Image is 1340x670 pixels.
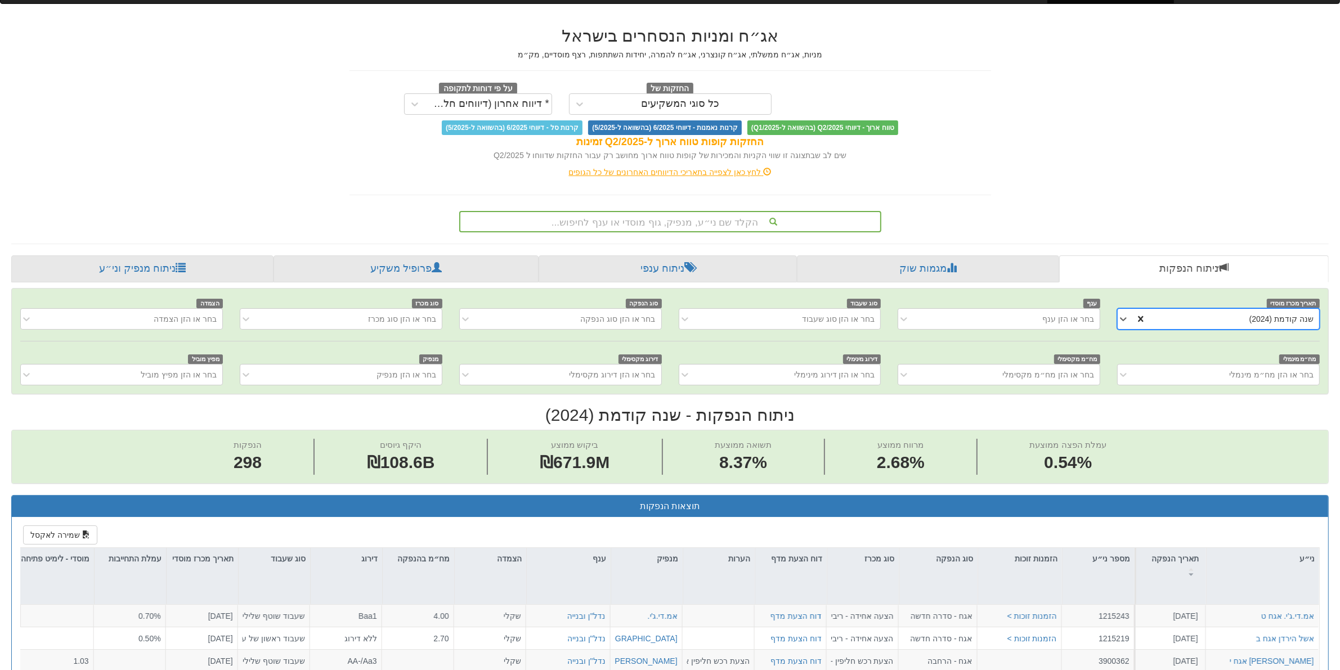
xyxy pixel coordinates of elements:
div: בחר או הזן דירוג מקסימלי [569,369,656,380]
div: הצעת רכש חליפין אל [PERSON_NAME] אגח [PERSON_NAME] [687,655,750,667]
div: הצעה אחידה - ריבית [831,610,894,622]
button: הזמנות זוכות > [1007,633,1057,644]
div: סוג שעבוד [239,548,310,569]
div: אגח - סדרה חדשה [903,610,972,622]
span: טווח ארוך - דיווחי Q2/2025 (בהשוואה ל-Q1/2025) [747,120,898,135]
div: ללא דירוג [315,633,377,644]
div: בחר או הזן מפיץ מוביל [141,369,217,380]
div: 3900362 [1066,655,1130,667]
div: לחץ כאן לצפייה בתאריכי הדיווחים האחרונים של כל הגופים [341,167,1000,178]
div: סוג הנפקה [899,548,978,569]
a: דוח הצעת מדף [770,611,822,620]
span: 2.68% [877,451,925,475]
div: בחר או הזן מנפיק [377,369,436,380]
span: ₪671.9M [540,453,610,471]
span: מח״מ מינמלי [1279,354,1320,364]
div: 4.00 [387,610,449,622]
div: 0.70% [98,610,161,622]
div: אגח - הרחבה [903,655,972,667]
button: אמ.די.ג'י. [648,610,678,622]
div: [DATE] [1139,655,1198,667]
span: תאריך מכרז מוסדי [1267,299,1320,308]
a: פרופיל משקיע [274,255,539,282]
span: דירוג מינימלי [843,354,881,364]
div: שעבוד שוטף שלילי [243,610,305,622]
span: מרווח ממוצע [877,440,924,449]
div: [DATE] [171,655,233,667]
div: 1215243 [1066,610,1130,622]
div: * דיווח אחרון (דיווחים חלקיים) [428,98,549,110]
a: מגמות שוק [797,255,1060,282]
span: ₪108.6B [367,453,435,471]
button: אמ.די.ג'י. אגח ט [1261,610,1314,622]
div: כל סוגי המשקיעים [642,98,720,110]
div: בחר או הזן סוג הנפקה [580,313,656,325]
button: [PERSON_NAME] אגח י [1230,655,1314,667]
div: בחר או הזן הצמדה [154,313,217,325]
div: הזמנות זוכות [978,548,1062,569]
div: שעבוד ראשון של עודפים [243,633,305,644]
div: מספר ני״ע [1063,548,1135,569]
div: ני״ע [1207,548,1319,569]
div: הקלד שם ני״ע, מנפיק, גוף מוסדי או ענף לחיפוש... [460,212,880,231]
h5: מניות, אג״ח ממשלתי, אג״ח קונצרני, אג״ח להמרה, יחידות השתתפות, רצף מוסדיים, מק״מ [349,51,991,59]
button: [GEOGRAPHIC_DATA] [595,633,678,644]
span: סוג שעבוד [847,299,881,308]
span: קרנות סל - דיווחי 6/2025 (בהשוואה ל-5/2025) [442,120,582,135]
h2: ניתוח הנפקות - שנה קודמת (2024) [11,406,1329,424]
span: ענף [1083,299,1101,308]
span: מנפיק [419,354,442,364]
div: 2.70 [387,633,449,644]
div: שנה קודמת (2024) [1249,313,1314,325]
span: דירוג מקסימלי [619,354,662,364]
div: שקלי [459,633,521,644]
a: ניתוח הנפקות [1059,255,1329,282]
div: בחר או הזן סוג שעבוד [802,313,875,325]
div: בחר או הזן ענף [1043,313,1095,325]
span: מח״מ מקסימלי [1054,354,1101,364]
span: 0.54% [1030,451,1106,475]
a: ניתוח מנפיק וני״ע [11,255,274,282]
a: דוח הצעת מדף [770,656,822,665]
span: היקף גיוסים [380,440,422,449]
span: 8.37% [715,451,772,475]
span: הצמדה [196,299,223,308]
div: הערות [683,548,755,569]
div: AA-/Aa3 [315,655,377,667]
div: מנפיק [611,548,683,569]
div: אגח - סדרה חדשה [903,633,972,644]
div: הצעה אחידה - ריבית [831,633,894,644]
div: [DATE] [171,633,233,644]
button: שמירה לאקסל [23,525,97,545]
button: נדל"ן ובנייה [567,610,606,622]
div: Baa1 [315,610,377,622]
span: עמלת הפצה ממוצעת [1030,440,1106,449]
span: סוג הנפקה [626,299,662,308]
span: ביקוש ממוצע [551,440,598,449]
button: אשל הירדן אגח ב [1256,633,1314,644]
div: שים לב שבתצוגה זו שווי הקניות והמכירות של קופות טווח ארוך מחושב רק עבור החזקות שדווחו ל Q2/2025 [349,150,991,161]
a: דוח הצעת מדף [770,634,822,643]
div: שקלי [459,655,521,667]
div: תאריך מכרז מוסדי [167,548,238,582]
div: 0.50% [98,633,161,644]
div: שקלי [459,610,521,622]
div: 1.03 [20,655,89,667]
div: דוח הצעת מדף [755,548,827,582]
button: נדל"ן ובנייה [567,655,606,667]
div: דירוג [311,548,382,569]
button: [PERSON_NAME] [613,655,678,667]
div: ענף [527,548,611,569]
h2: אג״ח ומניות הנסחרים בישראל [349,26,991,45]
button: הזמנות זוכות > [1007,610,1057,622]
div: בחר או הזן מח״מ מינמלי [1229,369,1314,380]
button: נדל"ן ובנייה [567,633,606,644]
div: [DATE] [171,610,233,622]
div: סוג מכרז [827,548,899,569]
